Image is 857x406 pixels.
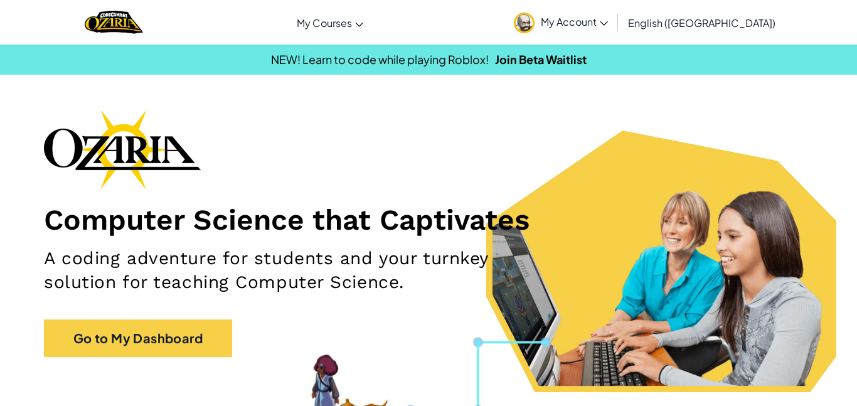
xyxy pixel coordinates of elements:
h1: Computer Science that Captivates [44,202,813,237]
a: English ([GEOGRAPHIC_DATA]) [622,6,782,40]
img: Home [85,9,143,35]
h2: A coding adventure for students and your turnkey solution for teaching Computer Science. [44,247,559,294]
img: avatar [514,13,535,33]
span: NEW! Learn to code while playing Roblox! [271,52,489,67]
a: My Account [508,3,614,42]
span: My Account [541,15,608,28]
span: My Courses [297,16,352,29]
span: English ([GEOGRAPHIC_DATA]) [628,16,775,29]
img: Ozaria branding logo [44,109,201,190]
a: Go to My Dashboard [44,319,232,357]
a: My Courses [290,6,370,40]
a: Ozaria by CodeCombat logo [85,9,143,35]
a: Join Beta Waitlist [495,52,587,67]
